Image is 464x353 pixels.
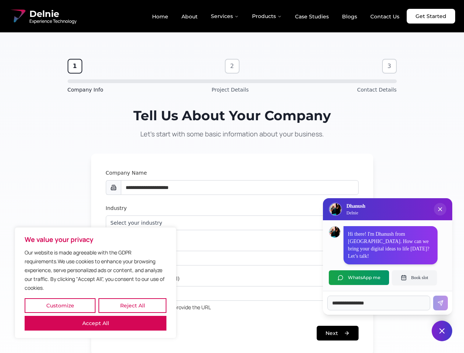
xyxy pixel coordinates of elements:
a: Home [146,10,174,23]
label: Company Name [106,170,147,176]
a: Blogs [336,10,363,23]
button: Accept All [25,316,166,331]
span: Contact Details [357,86,396,93]
button: Book slot [392,270,437,285]
h1: Tell Us About Your Company [68,108,397,123]
button: Services [205,9,245,24]
p: Let's start with some basic information about your business. [68,129,397,139]
img: Delnie Logo [9,7,26,25]
a: Delnie Logo Full [9,7,76,25]
label: Industry [106,205,127,211]
span: 2 [230,62,234,71]
span: Project Details [212,86,249,93]
span: Company Info [68,86,104,93]
img: Delnie Logo [330,203,341,215]
button: Customize [25,298,96,313]
a: Get Started [407,9,455,24]
p: Our website is made agreeable with the GDPR requirements.We use cookies to enhance your browsing ... [25,248,166,292]
a: About [176,10,204,23]
button: Close chat popup [434,203,446,215]
span: 1 [73,62,77,71]
span: Delnie [29,8,76,20]
p: We value your privacy [25,235,166,244]
p: If you have a website, please provide the URL [106,304,359,311]
button: Next [317,326,359,340]
p: Delnie [346,210,365,216]
img: Dhanush [329,227,340,238]
p: Hi there! I'm Dhanush from [GEOGRAPHIC_DATA]. How can we bring your digital ideas to life [DATE]?... [348,231,433,260]
a: Case Studies [289,10,335,23]
button: WhatsApp me [329,270,389,285]
button: Close chat [432,321,452,341]
h3: Dhanush [346,203,365,210]
button: Products [246,9,288,24]
nav: Main [146,9,405,24]
span: 3 [387,62,391,71]
span: Experience Technology [29,18,76,24]
a: Contact Us [364,10,405,23]
button: Reject All [98,298,166,313]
